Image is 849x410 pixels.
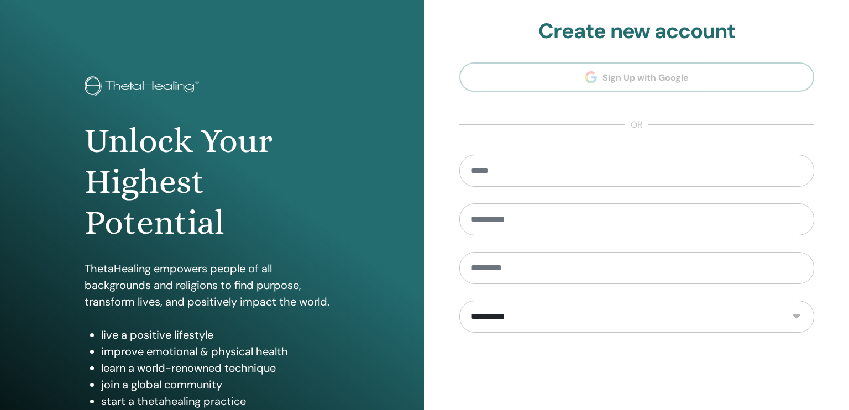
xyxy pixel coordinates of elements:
[101,327,340,343] li: live a positive lifestyle
[101,360,340,376] li: learn a world-renowned technique
[625,118,648,132] span: or
[101,393,340,409] li: start a thetahealing practice
[85,260,340,310] p: ThetaHealing empowers people of all backgrounds and religions to find purpose, transform lives, a...
[101,343,340,360] li: improve emotional & physical health
[85,120,340,244] h1: Unlock Your Highest Potential
[101,376,340,393] li: join a global community
[553,349,721,392] iframe: reCAPTCHA
[459,19,814,44] h2: Create new account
